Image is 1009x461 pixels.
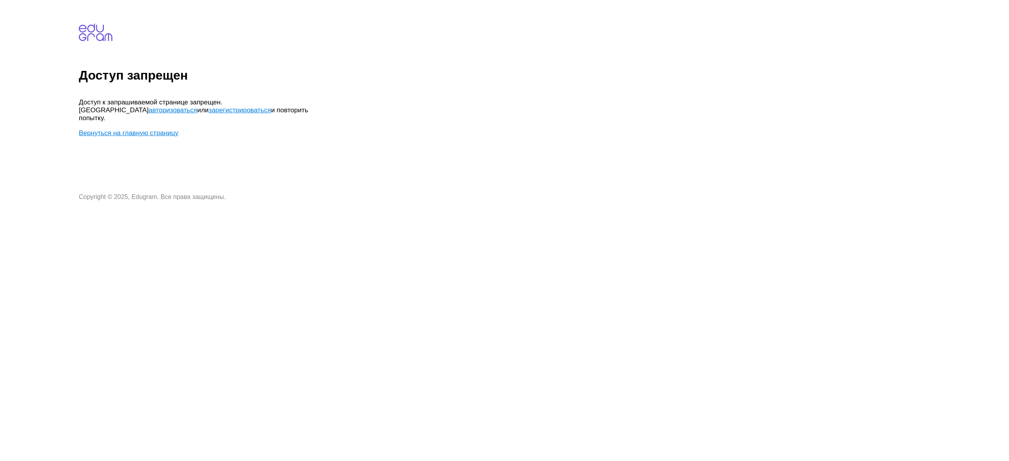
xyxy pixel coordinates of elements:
[79,193,315,201] p: Copyright © 2025, Edugram. Все права защищены.
[79,99,315,122] p: Доступ к запрашиваемой странице запрещен. [GEOGRAPHIC_DATA] или и повторить попытку.
[209,106,271,114] a: зарегистрироваться
[79,129,179,137] a: Вернуться на главную страницу
[79,68,1006,83] h1: Доступ запрещен
[79,24,112,41] img: edugram.com
[149,106,197,114] a: авторизоваться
